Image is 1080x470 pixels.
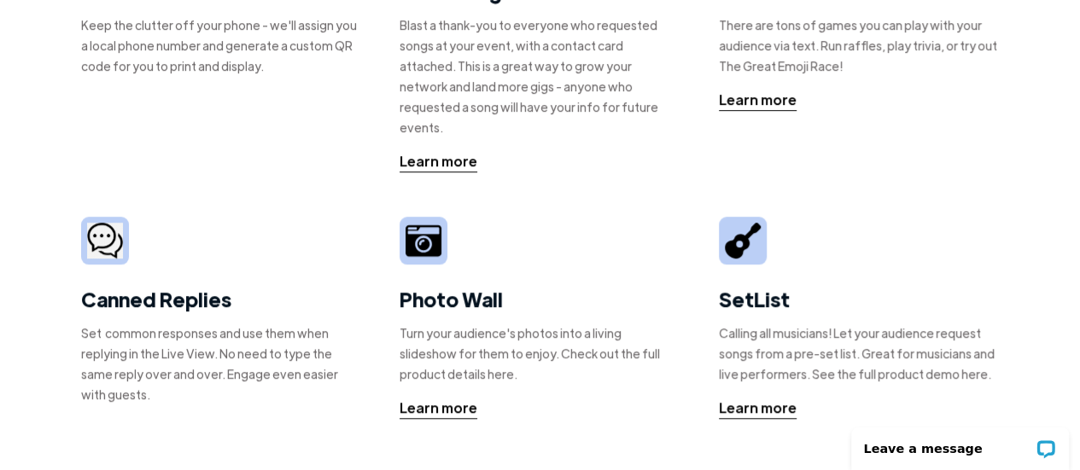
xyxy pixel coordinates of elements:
div: Learn more [719,397,797,418]
div: Keep the clutter off your phone - we'll assign you a local phone number and generate a custom QR ... [81,15,361,76]
iframe: LiveChat chat widget [840,416,1080,470]
div: Learn more [400,397,477,418]
a: Learn more [400,151,477,172]
strong: SetList [719,285,790,312]
div: Calling all musicians! Let your audience request songs from a pre-set list. Great for musicians a... [719,322,999,384]
img: guitar [725,223,761,258]
div: Set common responses and use them when replying in the Live View. No need to type the same reply ... [81,322,361,404]
img: camera icon [87,223,123,259]
img: camera icon [406,223,441,258]
div: Blast a thank-you to everyone who requested songs at your event, with a contact card attached. Th... [400,15,680,137]
div: There are tons of games you can play with your audience via text. Run raffles, play trivia, or tr... [719,15,999,76]
strong: Photo Wall [400,285,503,312]
div: Turn your audience's photos into a living slideshow for them to enjoy. Check out the full product... [400,322,680,384]
div: Learn more [719,90,797,110]
a: Learn more [719,397,797,419]
a: Learn more [719,90,797,111]
strong: Canned Replies [81,285,231,312]
a: Learn more [400,397,477,419]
